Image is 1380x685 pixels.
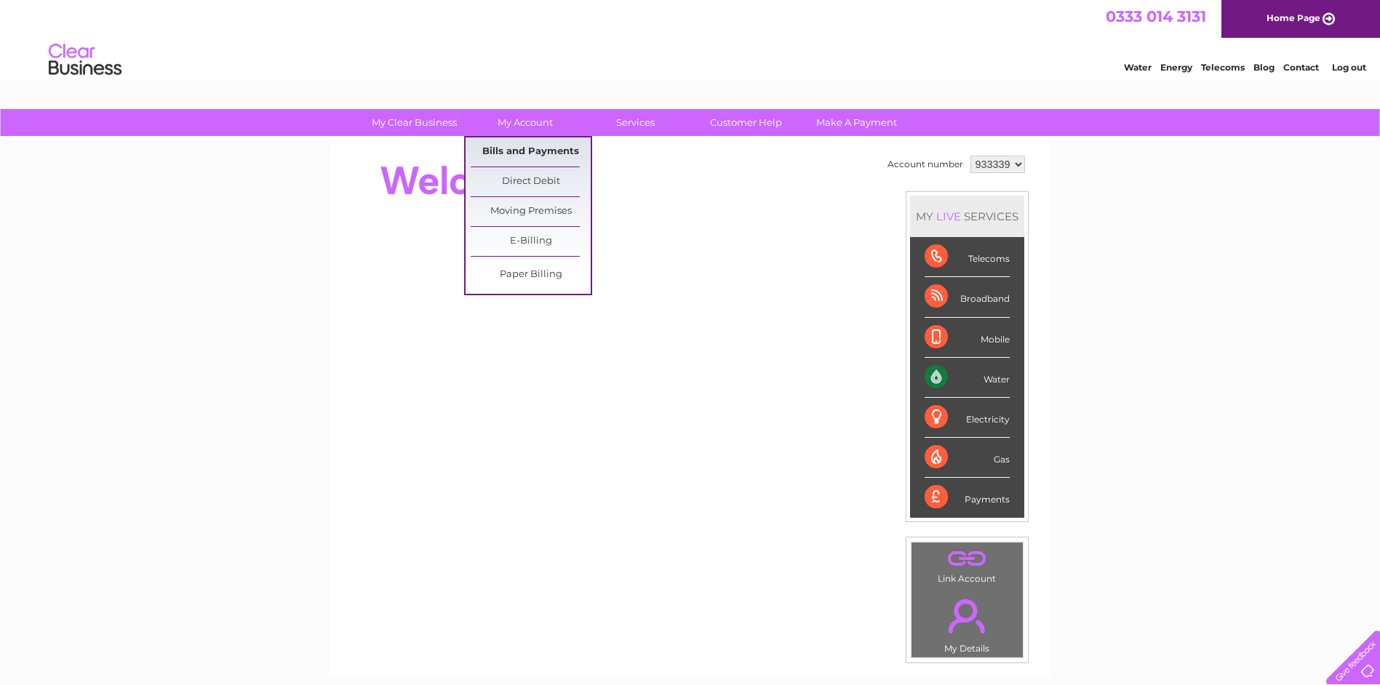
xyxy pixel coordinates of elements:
[925,478,1010,517] div: Payments
[354,109,474,136] a: My Clear Business
[471,260,591,289] a: Paper Billing
[1332,62,1366,73] a: Log out
[1253,62,1275,73] a: Blog
[471,197,591,226] a: Moving Premises
[925,398,1010,438] div: Electricity
[347,8,1034,71] div: Clear Business is a trading name of Verastar Limited (registered in [GEOGRAPHIC_DATA] No. 3667643...
[465,109,585,136] a: My Account
[471,227,591,256] a: E-Billing
[575,109,695,136] a: Services
[1283,62,1319,73] a: Contact
[910,196,1024,237] div: MY SERVICES
[1201,62,1245,73] a: Telecoms
[925,318,1010,358] div: Mobile
[471,137,591,167] a: Bills and Payments
[933,209,964,223] div: LIVE
[925,438,1010,478] div: Gas
[686,109,806,136] a: Customer Help
[884,152,967,177] td: Account number
[915,546,1019,572] a: .
[1160,62,1192,73] a: Energy
[797,109,917,136] a: Make A Payment
[925,277,1010,317] div: Broadband
[911,587,1024,658] td: My Details
[925,358,1010,398] div: Water
[1124,62,1152,73] a: Water
[911,542,1024,588] td: Link Account
[1106,7,1206,25] a: 0333 014 3131
[925,237,1010,277] div: Telecoms
[915,590,1019,641] a: .
[471,167,591,196] a: Direct Debit
[48,38,122,82] img: logo.png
